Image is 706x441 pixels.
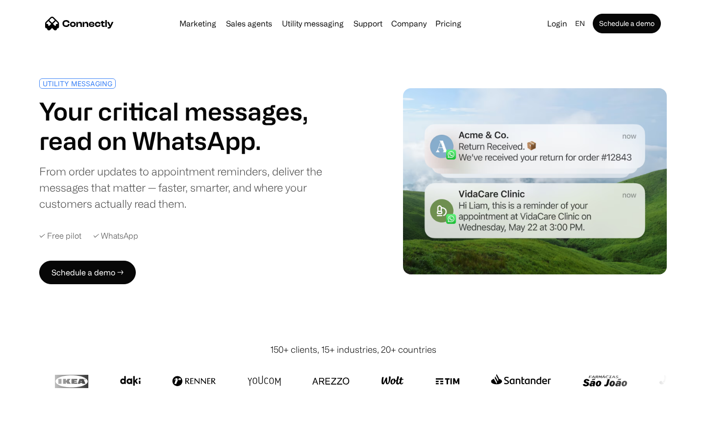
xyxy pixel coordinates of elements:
a: Sales agents [222,20,276,27]
div: UTILITY MESSAGING [43,80,112,87]
aside: Language selected: English [10,423,59,438]
ul: Language list [20,424,59,438]
a: Utility messaging [278,20,348,27]
div: ✓ Free pilot [39,231,81,241]
a: Marketing [176,20,220,27]
a: Schedule a demo → [39,261,136,284]
div: ✓ WhatsApp [93,231,138,241]
div: Company [391,17,427,30]
div: 150+ clients, 15+ industries, 20+ countries [270,343,436,356]
div: en [575,17,585,30]
a: Schedule a demo [593,14,661,33]
a: Pricing [431,20,465,27]
a: Login [543,17,571,30]
h1: Your critical messages, read on WhatsApp. [39,97,349,155]
div: From order updates to appointment reminders, deliver the messages that matter — faster, smarter, ... [39,163,349,212]
a: Support [350,20,386,27]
